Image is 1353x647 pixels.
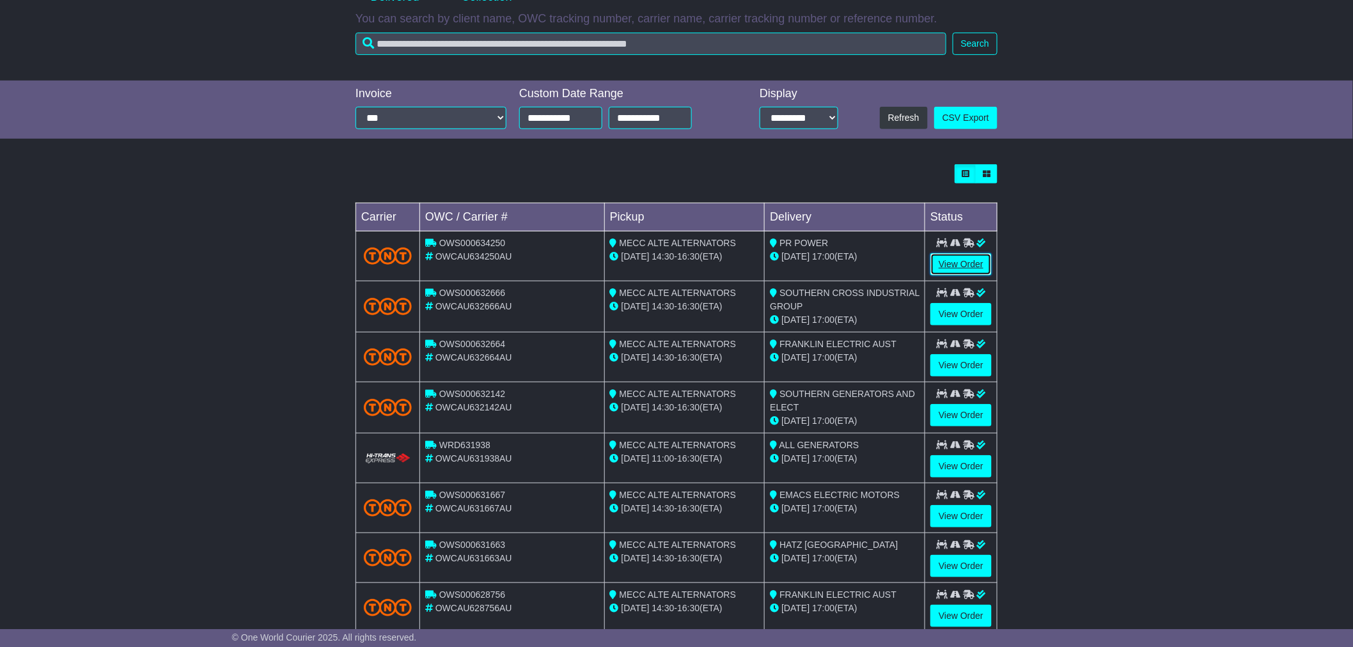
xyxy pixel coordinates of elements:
[622,453,650,464] span: [DATE]
[930,555,992,577] a: View Order
[770,288,919,311] span: SOUTHERN CROSS INDUSTRIAL GROUP
[781,352,809,362] span: [DATE]
[439,490,506,500] span: OWS000631667
[812,603,834,613] span: 17:00
[622,603,650,613] span: [DATE]
[610,452,760,465] div: - (ETA)
[652,301,675,311] span: 14:30
[439,238,506,248] span: OWS000634250
[364,298,412,315] img: TNT_Domestic.png
[779,339,896,349] span: FRANKLIN ELECTRIC AUST
[435,251,512,261] span: OWCAU634250AU
[620,589,737,600] span: MECC ALTE ALTERNATORS
[930,253,992,276] a: View Order
[930,605,992,627] a: View Order
[364,247,412,265] img: TNT_Domestic.png
[779,540,898,550] span: HATZ [GEOGRAPHIC_DATA]
[677,453,700,464] span: 16:30
[930,505,992,527] a: View Order
[620,440,737,450] span: MECC ALTE ALTERNATORS
[232,632,417,643] span: © One World Courier 2025. All rights reserved.
[610,602,760,615] div: - (ETA)
[781,416,809,426] span: [DATE]
[652,352,675,362] span: 14:30
[439,288,506,298] span: OWS000632666
[356,87,506,101] div: Invoice
[652,603,675,613] span: 14:30
[770,452,919,465] div: (ETA)
[930,354,992,377] a: View Order
[620,288,737,298] span: MECC ALTE ALTERNATORS
[770,502,919,515] div: (ETA)
[770,602,919,615] div: (ETA)
[439,339,506,349] span: OWS000632664
[439,440,490,450] span: WRD631938
[880,107,928,129] button: Refresh
[435,352,512,362] span: OWCAU632664AU
[435,603,512,613] span: OWCAU628756AU
[765,203,925,231] td: Delivery
[770,389,915,412] span: SOUTHERN GENERATORS AND ELECT
[364,549,412,566] img: TNT_Domestic.png
[652,402,675,412] span: 14:30
[770,414,919,428] div: (ETA)
[620,238,737,248] span: MECC ALTE ALTERNATORS
[677,553,700,563] span: 16:30
[435,301,512,311] span: OWCAU632666AU
[677,503,700,513] span: 16:30
[356,203,420,231] td: Carrier
[364,599,412,616] img: TNT_Domestic.png
[652,251,675,261] span: 14:30
[781,453,809,464] span: [DATE]
[620,339,737,349] span: MECC ALTE ALTERNATORS
[622,251,650,261] span: [DATE]
[652,453,675,464] span: 11:00
[812,453,834,464] span: 17:00
[610,502,760,515] div: - (ETA)
[812,352,834,362] span: 17:00
[420,203,605,231] td: OWC / Carrier #
[781,553,809,563] span: [DATE]
[435,553,512,563] span: OWCAU631663AU
[781,315,809,325] span: [DATE]
[812,553,834,563] span: 17:00
[812,503,834,513] span: 17:00
[620,540,737,550] span: MECC ALTE ALTERNATORS
[677,402,700,412] span: 16:30
[604,203,765,231] td: Pickup
[779,440,859,450] span: ALL GENERATORS
[610,552,760,565] div: - (ETA)
[652,553,675,563] span: 14:30
[435,402,512,412] span: OWCAU632142AU
[364,499,412,517] img: TNT_Domestic.png
[953,33,997,55] button: Search
[622,503,650,513] span: [DATE]
[812,315,834,325] span: 17:00
[930,404,992,426] a: View Order
[620,490,737,500] span: MECC ALTE ALTERNATORS
[930,303,992,325] a: View Order
[622,301,650,311] span: [DATE]
[781,251,809,261] span: [DATE]
[677,603,700,613] span: 16:30
[781,603,809,613] span: [DATE]
[925,203,997,231] td: Status
[364,453,412,465] img: HiTrans.png
[610,250,760,263] div: - (ETA)
[620,389,737,399] span: MECC ALTE ALTERNATORS
[610,300,760,313] div: - (ETA)
[652,503,675,513] span: 14:30
[779,589,896,600] span: FRANKLIN ELECTRIC AUST
[622,553,650,563] span: [DATE]
[435,503,512,513] span: OWCAU631667AU
[364,399,412,416] img: TNT_Domestic.png
[770,351,919,364] div: (ETA)
[930,455,992,478] a: View Order
[435,453,512,464] span: OWCAU631938AU
[622,352,650,362] span: [DATE]
[610,401,760,414] div: - (ETA)
[770,250,919,263] div: (ETA)
[812,251,834,261] span: 17:00
[779,238,828,248] span: PR POWER
[356,12,997,26] p: You can search by client name, OWC tracking number, carrier name, carrier tracking number or refe...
